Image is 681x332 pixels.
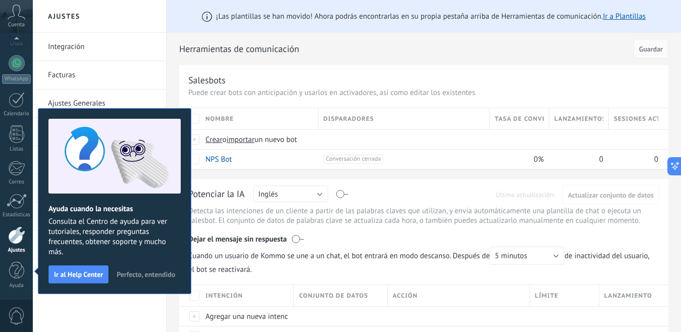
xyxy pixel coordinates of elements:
[639,45,663,53] span: Guardar
[495,114,544,124] span: Tasa de conversión
[254,135,297,145] span: un nuevo bot
[599,155,603,164] span: 0
[205,114,234,124] span: Nombre
[48,61,156,89] a: Facturas
[8,22,25,28] span: Cuenta
[2,179,31,185] div: Correo
[549,150,604,169] div: 0
[2,247,31,254] div: Ajustes
[33,33,166,61] li: Integración
[654,155,658,164] span: 0
[33,61,166,89] li: Facturas
[48,33,156,61] a: Integración
[117,271,175,278] span: Perfecto, entendido
[188,188,245,201] div: Potenciar la IA
[48,204,181,214] h2: Ayuda cuando la necesitas
[33,89,166,118] li: Ajustes Generales
[603,12,646,21] a: Ir a Plantillas
[179,39,630,59] h2: Herramientas de comunicación
[54,271,103,278] span: Ir al Help Center
[227,135,255,145] span: importar
[188,88,659,98] p: Puede crear bots con anticipación y usarlos en activadores, así como editar los existentes
[188,247,659,274] span: de inactividad del usuario, el bot se reactivará.
[554,114,603,124] span: Lanzamientos totales
[634,39,668,58] button: Guardar
[2,146,31,153] div: Listas
[299,291,368,301] span: Conjunto de datos
[188,247,564,265] span: Cuando un usuario de Kommo se une a un chat, el bot entrará en modo descanso. Después de
[48,265,109,283] button: Ir al Help Center
[188,227,659,247] div: Dejar el mensaje sin respuesta
[604,291,652,301] span: Lanzamiento
[614,114,658,124] span: Sesiones activas
[188,206,659,225] p: Detecta las intenciones de un cliente a partir de las palabras claves que utilizan, y envía autom...
[324,155,384,164] span: Conversación cerrada
[112,267,180,282] button: Perfecto, entendido
[216,12,646,21] span: ¡Las plantillas se han movido! Ahora podrás encontrarlas en su propia pestaña arriba de Herramien...
[48,89,156,118] a: Ajustes Generales
[205,135,223,145] span: Crear
[188,74,226,86] div: Salesbots
[2,74,31,84] div: WhatsApp
[258,189,278,199] span: Inglés
[535,291,559,301] span: Límite
[205,291,243,301] span: Intención
[490,150,544,169] div: 0%
[324,114,374,124] span: Disparadores
[534,155,544,164] span: 0%
[393,291,418,301] span: Acción
[2,212,31,218] div: Estadísticas
[2,111,31,117] div: Calendario
[495,251,527,261] span: 5 minutos
[490,247,564,265] button: 5 minutos
[223,135,227,145] span: o
[609,150,658,169] div: 0
[48,217,181,257] span: Consulta el Centro de ayuda para ver tutoriales, responder preguntas frecuentes, obtener soporte ...
[200,307,289,326] div: Agregar una nueva intención
[253,185,328,202] button: Inglés
[2,282,31,289] div: Ayuda
[205,155,232,164] a: NPS Bot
